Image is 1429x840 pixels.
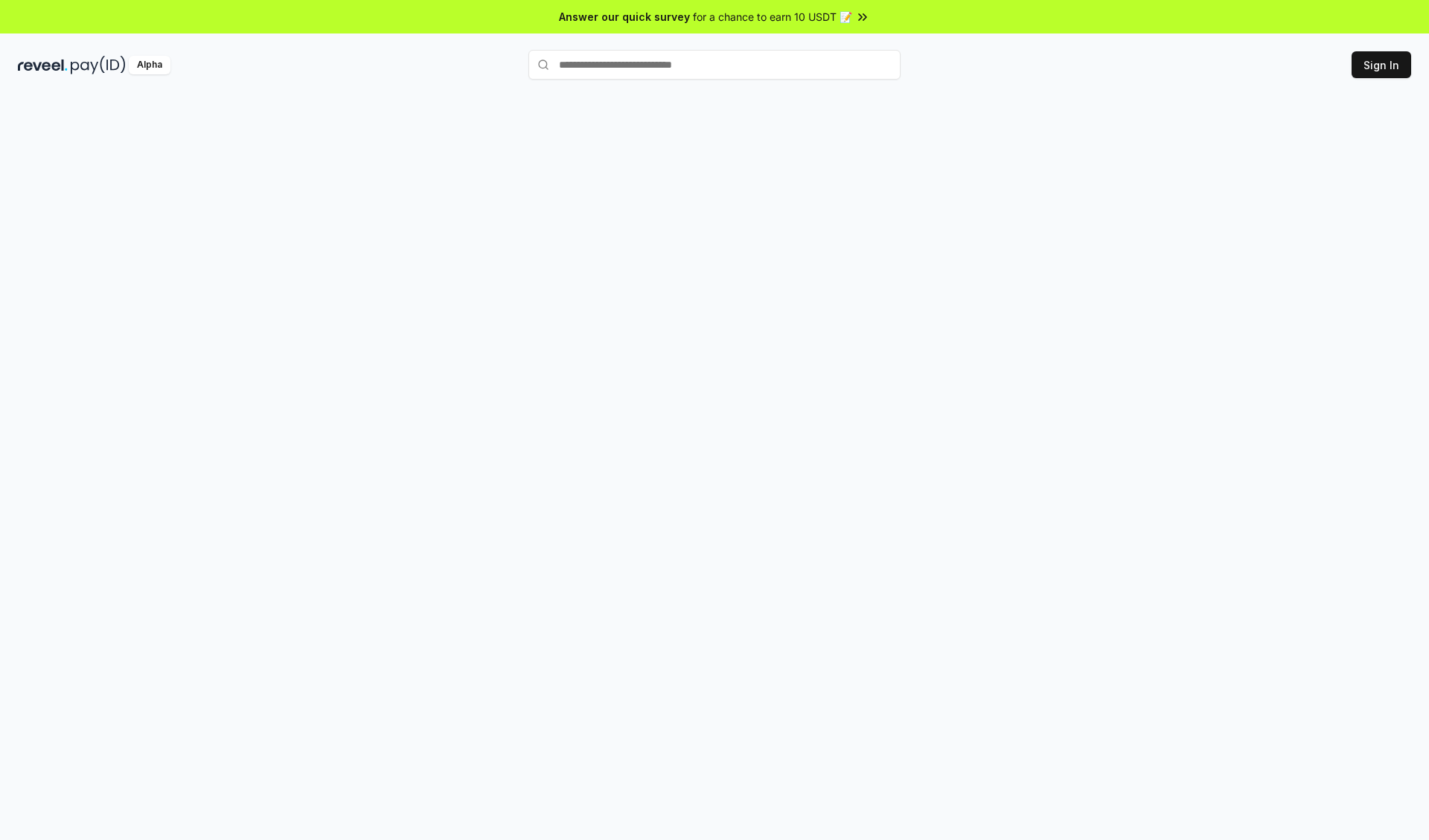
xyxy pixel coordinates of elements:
img: pay_id [71,56,126,74]
button: Sign In [1352,51,1411,78]
span: for a chance to earn 10 USDT 📝 [693,9,852,25]
img: reveel_dark [18,56,68,74]
span: Answer our quick survey [559,9,690,25]
div: Alpha [129,56,170,74]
